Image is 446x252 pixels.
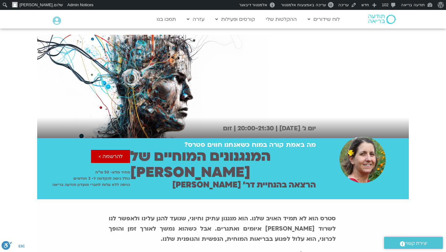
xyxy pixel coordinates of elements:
a: יצירת קשר [384,237,443,249]
p: מחיר מלא- 50 ש״ח כולל גישה להקלטה ל- 3 חודשים כניסה ללא עלות לחברי מועדון תודעה בריאה [37,169,130,188]
h2: המנגנונים המוחיים של [PERSON_NAME] [130,148,316,181]
span: להרשמה > [98,154,123,159]
a: לוח שידורים [304,13,343,25]
a: עזרה [184,13,208,25]
span: עריכה באמצעות אלמנטור [281,2,326,7]
h2: יום ג׳ [DATE] | 20:00-21:30 | זום [218,125,316,132]
b: סטרס הוא לא תמיד האויב שלנו. הוא מנגנון עתיק וחיוני, שנועד להגן עלינו ולאפשר לנו לשרוד [PERSON_NA... [109,214,336,243]
a: ההקלטות שלי [263,13,300,25]
a: קורסים ופעילות [212,13,258,25]
img: תודעה בריאה [368,15,396,24]
span: יצירת קשר [405,239,427,248]
a: להרשמה > [91,150,130,163]
h2: מה באמת קורה במוח כשאנחנו חווים סטרס? [184,141,316,149]
h2: הרצאה בהנחיית דר׳ [PERSON_NAME] [172,180,316,190]
a: תמכו בנו [154,13,179,25]
span: [PERSON_NAME] [20,2,53,7]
